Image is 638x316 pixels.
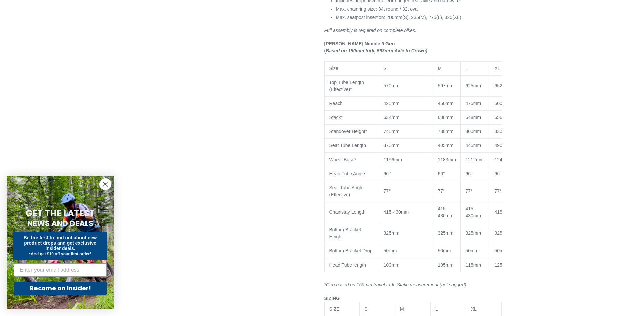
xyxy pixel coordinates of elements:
[466,230,481,236] span: 325mm
[329,209,366,215] span: Chainstay Length
[324,296,340,301] span: SIZING
[438,143,454,148] span: 405mm
[14,282,107,295] button: Become an Insider!
[466,115,481,120] span: 648mm
[329,248,373,253] span: Bottom Bracket Drop
[324,223,379,244] td: Bottom Bracket Height
[495,143,510,148] span: 490mm
[384,101,400,106] span: 425mm
[384,143,400,148] span: 370mm
[324,282,468,287] i: *Geo based on 150mm travel fork. Static measurement (not sagged).
[438,129,454,134] span: 780mm
[14,263,107,277] input: Enter your email address
[466,262,481,268] span: 115mm
[438,248,451,253] span: 50mm
[400,306,426,313] div: M
[438,157,456,162] span: 1183mm
[471,306,497,313] div: XL
[336,6,419,12] span: Max. chainring size: 34t round / 32t oval
[438,101,454,106] span: 450mm
[466,157,484,162] span: 1212mm
[324,61,379,75] td: Size
[329,101,343,106] span: Reach
[495,115,510,120] span: 656mm
[466,206,481,218] span: 415-430mm
[495,188,502,194] span: 77°
[438,115,454,120] span: 638mm
[495,83,510,88] span: 652mm
[336,15,462,20] span: Max. seatpost insertion: 200mm(S), 235(M), 275(L), 320(XL)
[495,171,502,176] span: 66°
[466,83,481,88] span: 625mm
[495,209,520,215] span: 415-430mm
[438,230,454,236] span: 325mm
[329,306,355,313] div: SIZE
[466,188,473,194] span: 77°
[99,178,111,190] button: Close dialog
[324,41,395,54] b: [PERSON_NAME] Nimble 9 Geo (
[329,115,343,120] span: Stack*
[29,252,91,256] span: *And get $10 off your first order*
[495,248,508,253] span: 50mm
[466,171,473,176] span: 66°
[26,207,95,219] span: GET THE LATEST
[360,302,395,316] td: S
[24,235,97,251] span: Be the first to find out about new product drops and get exclusive insider deals.
[438,206,454,218] span: 415-430mm
[326,48,427,54] i: Based on 150mm fork, 563mm Axle to Crown)
[438,262,454,268] span: 105mm
[384,209,409,215] span: 415-430mm
[460,61,490,75] td: L
[329,80,364,92] span: Top Tube Length (Effective)*
[490,61,533,75] td: XL
[438,188,445,194] span: 77°
[329,157,356,162] span: Wheel Base*
[495,101,510,106] span: 500mm
[324,28,416,33] em: Full assembly is required on complete bikes.
[384,230,400,236] span: 325mm
[27,218,93,229] span: NEWS AND DEALS
[466,129,481,134] span: 800mm
[495,157,513,162] span: 1241mm
[384,83,400,88] span: 570mm
[384,129,400,134] span: 745mm
[438,171,445,176] span: 66°
[495,262,510,268] span: 125mm
[384,171,391,176] span: 66°
[329,262,366,268] span: Head Tube length
[438,83,454,88] span: 597mm
[329,129,367,134] span: Standover Height*
[466,143,481,148] span: 445mm
[466,101,481,106] span: 475mm
[384,262,400,268] span: 100mm
[379,61,433,75] td: S
[495,230,510,236] span: 325mm
[384,248,397,253] span: 50mm
[435,306,461,313] div: L
[433,61,460,75] td: M
[384,157,402,162] span: 1156mm
[384,115,400,120] span: 634mm
[466,248,479,253] span: 50mm
[329,171,365,176] span: Head Tube Angle
[329,185,364,197] span: Seat Tube Angle (Effective)
[384,188,391,194] span: 77°
[495,129,510,134] span: 830mm
[329,143,366,148] span: Seat Tube Length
